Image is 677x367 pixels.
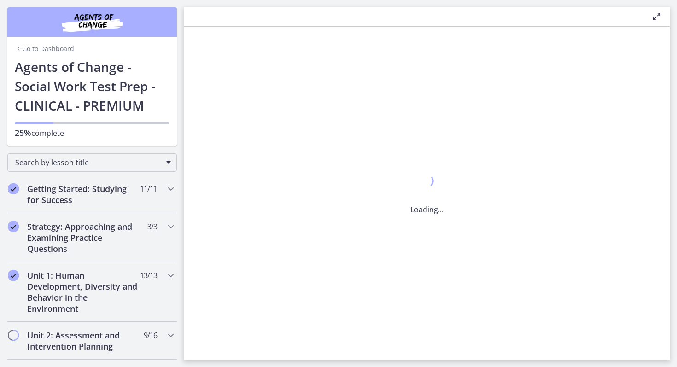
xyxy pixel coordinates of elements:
[37,11,147,33] img: Agents of Change
[7,153,177,172] div: Search by lesson title
[140,270,157,281] span: 13 / 13
[15,44,74,53] a: Go to Dashboard
[27,270,140,314] h2: Unit 1: Human Development, Diversity and Behavior in the Environment
[8,183,19,194] i: Completed
[27,221,140,254] h2: Strategy: Approaching and Examining Practice Questions
[410,204,444,215] p: Loading...
[147,221,157,232] span: 3 / 3
[15,127,31,138] span: 25%
[410,172,444,193] div: 1
[8,221,19,232] i: Completed
[15,57,169,115] h1: Agents of Change - Social Work Test Prep - CLINICAL - PREMIUM
[15,127,169,139] p: complete
[140,183,157,194] span: 11 / 11
[15,157,162,168] span: Search by lesson title
[27,183,140,205] h2: Getting Started: Studying for Success
[27,330,140,352] h2: Unit 2: Assessment and Intervention Planning
[8,270,19,281] i: Completed
[144,330,157,341] span: 9 / 16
